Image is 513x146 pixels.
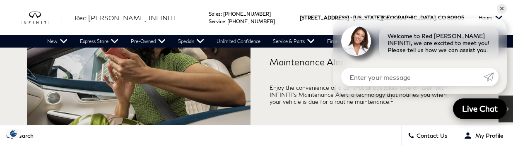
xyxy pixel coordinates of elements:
h4: Maintenance Alert [270,57,467,77]
nav: Main Navigation [41,35,480,48]
a: Unlimited Confidence [210,35,267,48]
span: Contact Us [414,132,448,139]
span: Sales [209,11,221,17]
section: Click to Open Cookie Consent Modal [4,129,23,138]
span: Search [13,132,34,139]
a: [PHONE_NUMBER] [223,11,271,17]
img: Agent profile photo [341,26,371,56]
a: Live Chat [453,98,507,119]
span: Live Chat [458,103,502,114]
span: : [225,18,226,24]
span: : [221,11,222,17]
input: Enter your message [341,68,484,86]
img: INFINITI [21,11,62,24]
a: infiniti [21,11,62,24]
span: Red [PERSON_NAME] INFINITI [75,14,176,22]
a: Service & Parts [267,35,321,48]
a: Finance [321,35,359,48]
a: [STREET_ADDRESS] • [US_STATE][GEOGRAPHIC_DATA], CO 80905 [300,14,464,21]
a: New [41,35,74,48]
a: [PHONE_NUMBER] [227,18,275,24]
div: Next [499,96,513,122]
a: Submit [484,68,499,86]
a: Express Store [74,35,125,48]
a: Pre-Owned [125,35,172,48]
img: Opt-Out Icon [4,129,23,138]
span: Service [209,18,225,24]
sup: 1 [390,98,393,103]
a: Red [PERSON_NAME] INFINITI [75,13,176,23]
span: My Profile [472,132,503,139]
p: Enjoy the convenience of a car that all but takes care of itself with INFINITI’s Maintenance Aler... [270,84,447,105]
a: Specials [172,35,210,48]
button: Open user profile menu [454,125,513,146]
div: Welcome to Red [PERSON_NAME] INFINITI, we are excited to meet you! Please tell us how we can assi... [379,26,499,60]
